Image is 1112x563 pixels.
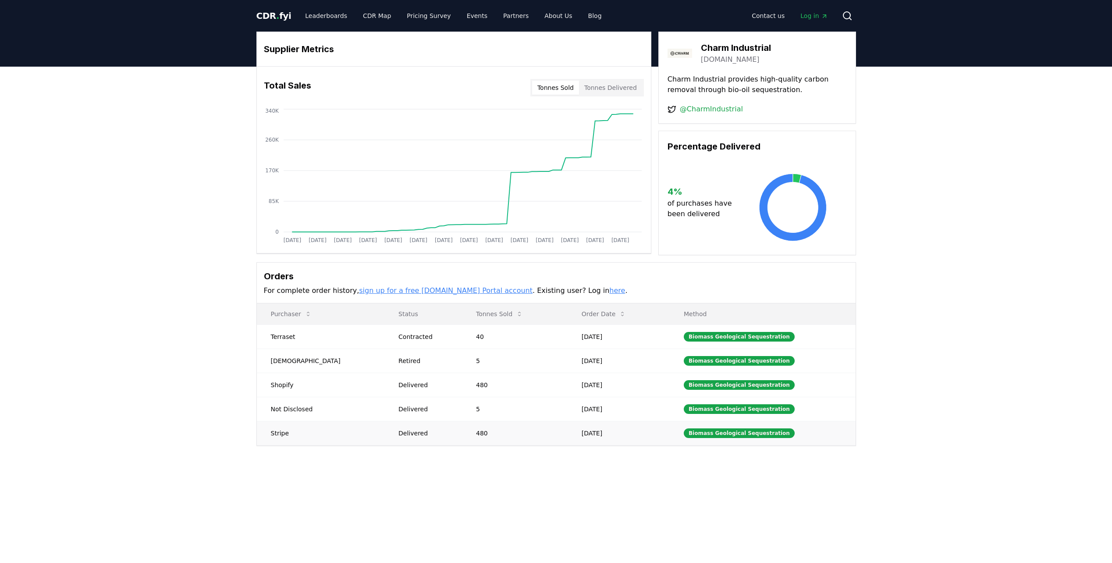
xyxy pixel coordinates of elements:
a: @CharmIndustrial [680,104,743,114]
tspan: [DATE] [536,237,554,243]
a: sign up for a free [DOMAIN_NAME] Portal account [359,286,533,295]
tspan: 85K [268,198,279,204]
td: [DATE] [568,324,670,349]
td: 40 [462,324,568,349]
p: For complete order history, . Existing user? Log in . [264,285,849,296]
tspan: [DATE] [510,237,528,243]
tspan: 0 [275,229,279,235]
button: Tonnes Sold [532,81,579,95]
tspan: [DATE] [460,237,478,243]
div: Biomass Geological Sequestration [684,380,795,390]
a: Partners [496,8,536,24]
tspan: [DATE] [334,237,352,243]
tspan: [DATE] [309,237,327,243]
p: of purchases have been delivered [668,198,739,219]
tspan: 260K [265,137,279,143]
td: 480 [462,421,568,445]
a: [DOMAIN_NAME] [701,54,760,65]
tspan: [DATE] [359,237,377,243]
td: [DATE] [568,421,670,445]
tspan: [DATE] [409,237,427,243]
a: CDR Map [356,8,398,24]
td: [DEMOGRAPHIC_DATA] [257,349,385,373]
tspan: [DATE] [384,237,402,243]
img: Charm Industrial-logo [668,41,692,65]
span: . [276,11,279,21]
tspan: [DATE] [561,237,579,243]
td: [DATE] [568,373,670,397]
a: Leaderboards [298,8,354,24]
button: Order Date [575,305,633,323]
a: Contact us [745,8,792,24]
tspan: 170K [265,167,279,174]
tspan: [DATE] [435,237,453,243]
tspan: 340K [265,108,279,114]
td: [DATE] [568,397,670,421]
tspan: [DATE] [586,237,604,243]
td: 5 [462,397,568,421]
a: Blog [581,8,609,24]
nav: Main [298,8,608,24]
div: Delivered [398,381,455,389]
a: About Us [537,8,579,24]
div: Biomass Geological Sequestration [684,356,795,366]
td: 5 [462,349,568,373]
a: here [609,286,625,295]
tspan: [DATE] [283,237,301,243]
h3: Charm Industrial [701,41,771,54]
div: Delivered [398,405,455,413]
div: Biomass Geological Sequestration [684,428,795,438]
p: Method [677,310,849,318]
a: Pricing Survey [400,8,458,24]
td: Terraset [257,324,385,349]
td: Shopify [257,373,385,397]
button: Purchaser [264,305,319,323]
a: CDR.fyi [256,10,291,22]
tspan: [DATE] [611,237,629,243]
nav: Main [745,8,835,24]
h3: Total Sales [264,79,311,96]
td: 480 [462,373,568,397]
span: CDR fyi [256,11,291,21]
button: Tonnes Delivered [579,81,642,95]
td: Stripe [257,421,385,445]
p: Status [391,310,455,318]
button: Tonnes Sold [469,305,530,323]
h3: 4 % [668,185,739,198]
h3: Orders [264,270,849,283]
div: Biomass Geological Sequestration [684,404,795,414]
td: [DATE] [568,349,670,373]
td: Not Disclosed [257,397,385,421]
p: Charm Industrial provides high-quality carbon removal through bio-oil sequestration. [668,74,847,95]
h3: Percentage Delivered [668,140,847,153]
span: Log in [800,11,828,20]
a: Log in [793,8,835,24]
tspan: [DATE] [485,237,503,243]
h3: Supplier Metrics [264,43,644,56]
div: Delivered [398,429,455,438]
div: Contracted [398,332,455,341]
a: Events [460,8,494,24]
div: Retired [398,356,455,365]
div: Biomass Geological Sequestration [684,332,795,342]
